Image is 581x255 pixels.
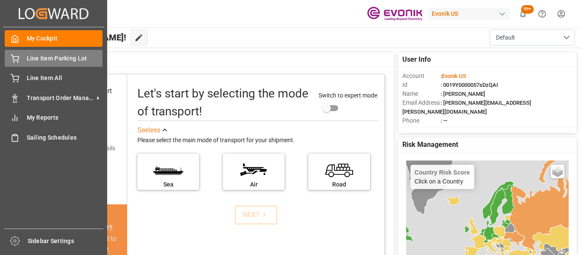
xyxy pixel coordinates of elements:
[27,113,103,122] span: My Reports
[402,116,441,125] span: Phone
[441,126,487,133] span: : Freight Forwarder
[442,73,466,79] span: Evonik US
[496,33,515,42] span: Default
[27,74,103,83] span: Line Item All
[441,117,447,124] span: : —
[428,6,513,22] button: Evonik US
[415,169,470,176] h4: Country Risk Score
[415,169,470,185] div: Click on a Country
[27,94,94,103] span: Transport Order Management
[441,82,498,88] span: : 0019Y0000057sDzQAI
[367,6,422,21] img: Evonik-brand-mark-Deep-Purple-RGB.jpeg_1700498283.jpeg
[402,72,441,80] span: Account
[313,180,366,189] div: Road
[235,206,277,224] button: NEXT
[319,92,377,99] span: Switch to expert mode
[5,129,103,146] a: Sailing Schedules
[27,34,103,43] span: My Cockpit
[28,237,104,246] span: Sidebar Settings
[402,100,531,115] span: : [PERSON_NAME][EMAIL_ADDRESS][PERSON_NAME][DOMAIN_NAME]
[137,135,379,146] div: Please select the main mode of transport for your shipment.
[402,80,441,89] span: Id
[441,73,466,79] span: :
[402,140,458,150] span: Risk Management
[490,29,575,46] button: open menu
[5,30,103,47] a: My Cockpit
[35,29,126,46] span: Hello [PERSON_NAME]!
[5,109,103,126] a: My Reports
[513,4,533,23] button: show 100 new notifications
[5,70,103,86] a: Line Item All
[428,8,510,20] div: Evonik US
[521,5,534,14] span: 99+
[402,89,441,98] span: Name
[402,98,441,107] span: Email Address
[243,210,269,220] div: NEXT
[137,125,160,135] div: See less
[402,54,431,65] span: User Info
[142,180,195,189] div: Sea
[137,85,310,120] div: Let's start by selecting the mode of transport!
[227,180,280,189] div: Air
[5,50,103,66] a: Line Item Parking Lot
[551,165,564,178] a: Layers
[533,4,552,23] button: Help Center
[402,125,441,134] span: Account Type
[27,54,103,63] span: Line Item Parking Lot
[27,133,103,142] span: Sailing Schedules
[441,91,485,97] span: : [PERSON_NAME]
